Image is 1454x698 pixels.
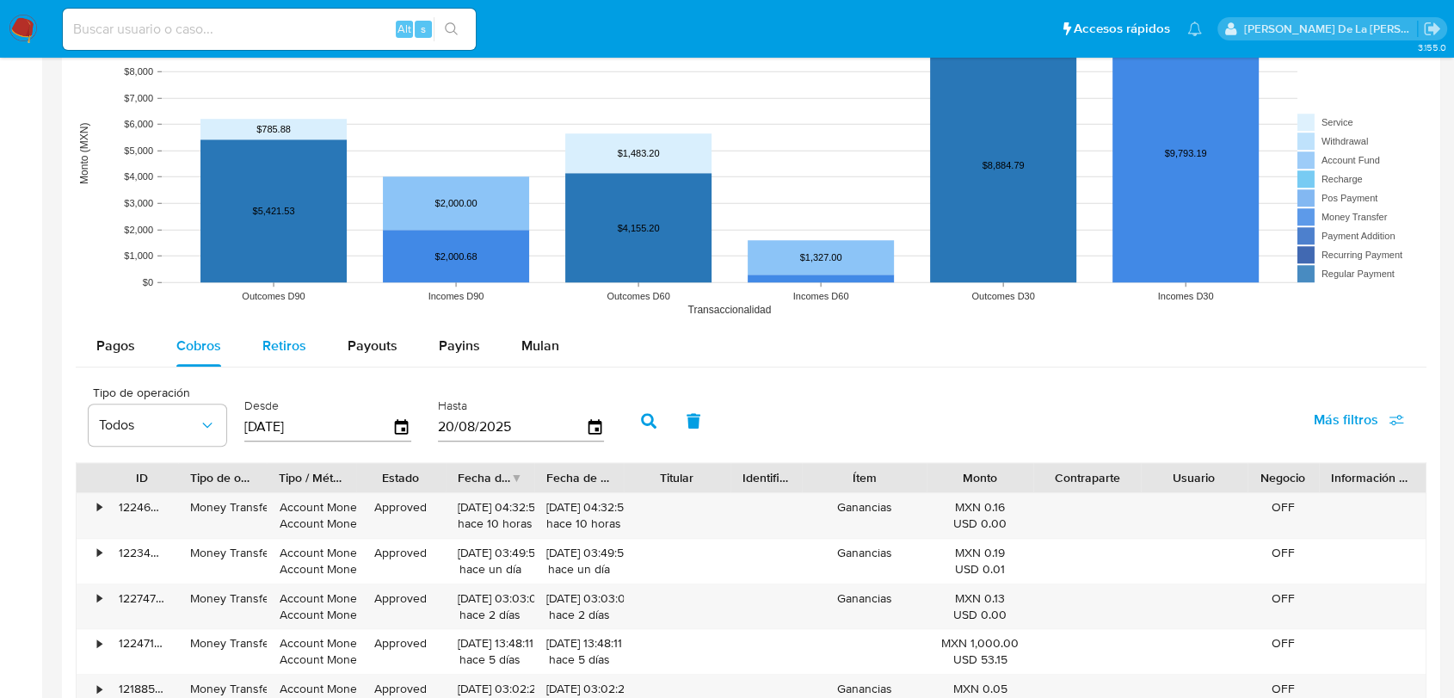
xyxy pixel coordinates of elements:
input: Buscar usuario o caso... [63,18,476,40]
p: javier.gutierrez@mercadolibre.com.mx [1244,21,1418,37]
span: s [421,21,426,37]
a: Salir [1423,20,1441,38]
button: search-icon [434,17,469,41]
span: Accesos rápidos [1074,20,1170,38]
a: Notificaciones [1187,22,1202,36]
span: 3.155.0 [1417,40,1445,54]
span: Alt [397,21,411,37]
